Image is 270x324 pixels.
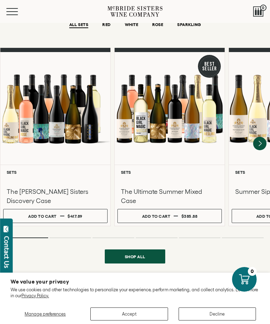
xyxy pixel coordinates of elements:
button: Mobile Menu Trigger [6,8,32,15]
h6: Sets [7,170,104,174]
span: Manage preferences [25,311,66,317]
li: Page dot 6 [222,237,264,238]
button: Manage preferences [11,307,80,320]
div: Add to cart [28,211,56,221]
button: RED [102,22,110,28]
h3: The Ultimate Summer Mixed Case [121,187,218,205]
button: SPARKLING [177,22,201,28]
span: Shop all [116,250,154,263]
li: Page dot 4 [136,237,178,238]
li: Page dot 3 [92,237,134,238]
p: We use cookies and other technologies to personalize your experience, perform marketing, and coll... [11,287,259,299]
div: 0 [248,267,257,276]
a: Privacy Policy. [21,293,49,298]
h3: The [PERSON_NAME] Sisters Discovery Case [7,187,104,205]
a: Best Seller The Ultimate Summer Mixed Case Sets The Ultimate Summer Mixed Case Add to cart $385.88 [114,48,225,226]
button: ALL SETS [69,22,89,28]
h2: We value your privacy [11,279,259,284]
div: Contact Us [3,236,10,268]
li: Page dot 5 [179,237,221,238]
li: Page dot 1 [6,237,48,238]
button: Decline [179,307,256,320]
button: ROSÉ [152,22,163,28]
h6: Sets [121,170,218,174]
a: Shop all [105,249,165,263]
button: WHITE [125,22,138,28]
span: $385.88 [181,214,198,218]
button: Add to cart $417.89 [3,209,108,223]
span: 0 [260,5,266,11]
li: Page dot 2 [50,237,91,238]
div: Add to cart [142,211,171,221]
button: Next [253,137,266,150]
span: $417.89 [67,214,83,218]
button: Accept [90,307,168,320]
button: Add to cart $385.88 [117,209,222,223]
